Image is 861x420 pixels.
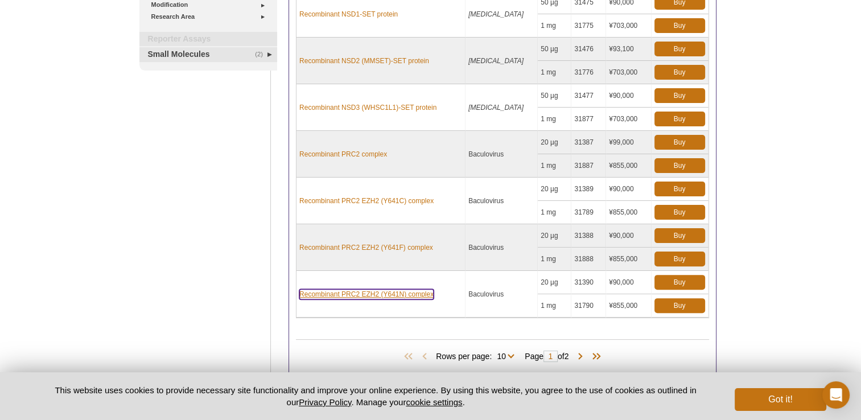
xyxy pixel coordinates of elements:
[299,242,433,253] a: Recombinant PRC2 EZH2 (Y641F) complex
[606,131,651,154] td: ¥99,000
[538,14,571,38] td: 1 mg
[139,32,278,47] a: Reporter Assays
[606,14,651,38] td: ¥703,000
[296,339,709,340] h2: Products (12)
[654,42,705,56] a: Buy
[606,224,651,248] td: ¥90,000
[606,294,651,318] td: ¥855,000
[654,228,705,243] a: Buy
[299,196,434,206] a: Recombinant PRC2 EZH2 (Y641C) complex
[538,294,571,318] td: 1 mg
[538,131,571,154] td: 20 µg
[654,298,705,313] a: Buy
[735,388,826,411] button: Got it!
[151,11,271,23] a: Research Area
[654,112,705,126] a: Buy
[538,108,571,131] td: 1 mg
[299,9,398,19] a: Recombinant NSD1-SET protein
[468,10,524,18] i: [MEDICAL_DATA]
[538,248,571,271] td: 1 mg
[574,351,586,363] span: Next Page
[571,61,606,84] td: 31776
[299,397,351,407] a: Privacy Policy
[606,108,651,131] td: ¥703,000
[606,178,651,201] td: ¥90,000
[565,352,569,361] span: 2
[571,131,606,154] td: 31387
[465,131,538,178] td: Baculovirus
[255,47,269,62] span: (2)
[654,135,705,150] a: Buy
[606,271,651,294] td: ¥90,000
[654,65,705,80] a: Buy
[586,351,603,363] span: Last Page
[571,178,606,201] td: 31389
[538,61,571,84] td: 1 mg
[538,38,571,61] td: 50 µg
[571,201,606,224] td: 31789
[571,294,606,318] td: 31790
[465,224,538,271] td: Baculovirus
[571,248,606,271] td: 31888
[571,271,606,294] td: 31390
[654,18,705,33] a: Buy
[606,201,651,224] td: ¥855,000
[571,38,606,61] td: 31476
[571,154,606,178] td: 31887
[419,351,430,363] span: Previous Page
[299,102,436,113] a: Recombinant NSD3 (WHSC1L1)-SET protein
[299,289,434,299] a: Recombinant PRC2 EZH2 (Y641N) complex
[571,108,606,131] td: 31877
[538,201,571,224] td: 1 mg
[538,178,571,201] td: 20 µg
[538,154,571,178] td: 1 mg
[468,104,524,112] i: [MEDICAL_DATA]
[606,248,651,271] td: ¥855,000
[519,351,574,362] span: Page of
[35,384,716,408] p: This website uses cookies to provide necessary site functionality and improve your online experie...
[465,178,538,224] td: Baculovirus
[436,350,519,361] span: Rows per page:
[654,252,705,266] a: Buy
[654,275,705,290] a: Buy
[654,88,705,103] a: Buy
[654,205,705,220] a: Buy
[571,14,606,38] td: 31775
[571,224,606,248] td: 31388
[606,84,651,108] td: ¥90,000
[606,38,651,61] td: ¥93,100
[606,61,651,84] td: ¥703,000
[571,84,606,108] td: 31477
[406,397,462,407] button: cookie settings
[139,47,278,62] a: (2)Small Molecules
[654,158,705,173] a: Buy
[465,271,538,318] td: Baculovirus
[538,271,571,294] td: 20 µg
[299,56,429,66] a: Recombinant NSD2 (MMSET)-SET protein
[538,84,571,108] td: 50 µg
[822,381,850,409] div: Open Intercom Messenger
[468,57,524,65] i: [MEDICAL_DATA]
[538,224,571,248] td: 20 µg
[402,351,419,363] span: First Page
[606,154,651,178] td: ¥855,000
[299,149,387,159] a: Recombinant PRC2 complex
[654,182,705,196] a: Buy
